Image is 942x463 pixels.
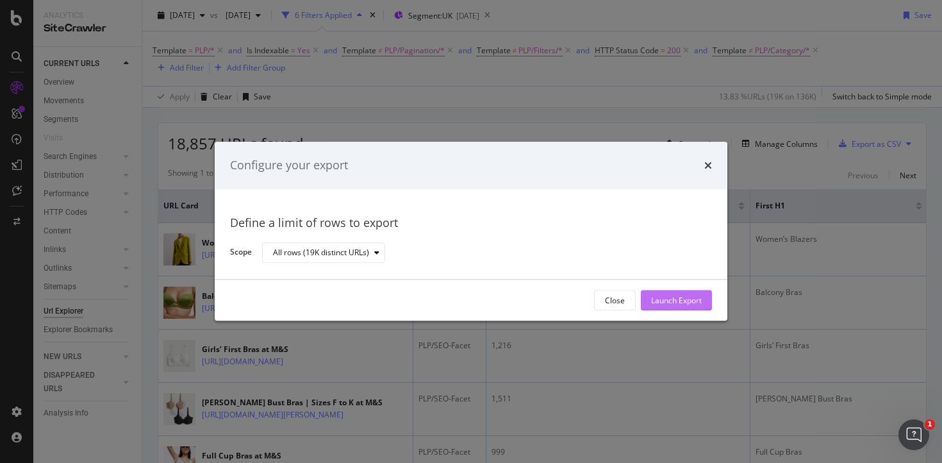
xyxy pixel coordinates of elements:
[651,295,702,306] div: Launch Export
[704,157,712,174] div: times
[925,419,935,430] span: 1
[230,157,348,174] div: Configure your export
[230,215,712,231] div: Define a limit of rows to export
[215,142,727,321] div: modal
[641,290,712,311] button: Launch Export
[594,290,636,311] button: Close
[605,295,625,306] div: Close
[898,419,929,450] iframe: Intercom live chat
[230,247,252,261] label: Scope
[262,242,385,263] button: All rows (19K distinct URLs)
[273,249,369,257] div: All rows (19K distinct URLs)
